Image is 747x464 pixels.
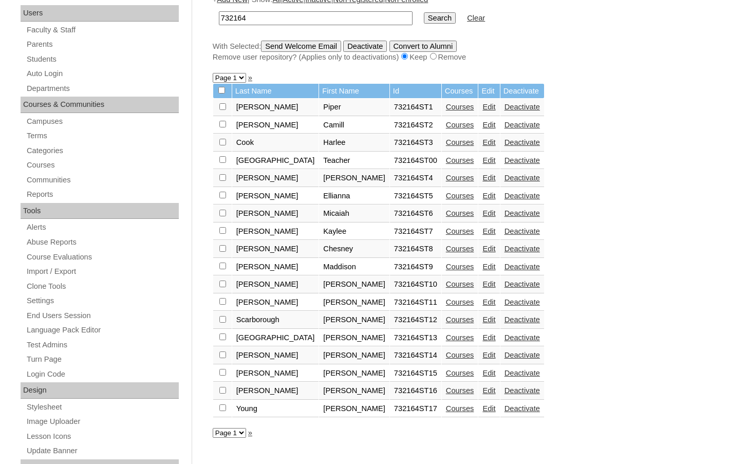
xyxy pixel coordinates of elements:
[482,227,495,235] a: Edit
[232,258,319,276] td: [PERSON_NAME]
[446,386,474,395] a: Courses
[248,429,252,437] a: »
[26,280,179,293] a: Clone Tools
[26,38,179,51] a: Parents
[319,205,389,222] td: Micaiah
[232,365,319,382] td: [PERSON_NAME]
[505,315,540,324] a: Deactivate
[446,263,474,271] a: Courses
[26,430,179,443] a: Lesson Icons
[390,84,441,99] td: Id
[482,209,495,217] a: Edit
[232,223,319,240] td: [PERSON_NAME]
[424,12,456,24] input: Search
[319,276,389,293] td: [PERSON_NAME]
[505,298,540,306] a: Deactivate
[505,227,540,235] a: Deactivate
[319,365,389,382] td: [PERSON_NAME]
[232,188,319,205] td: [PERSON_NAME]
[21,382,179,399] div: Design
[505,369,540,377] a: Deactivate
[446,103,474,111] a: Courses
[446,138,474,146] a: Courses
[478,84,499,99] td: Edit
[232,99,319,116] td: [PERSON_NAME]
[319,311,389,329] td: [PERSON_NAME]
[232,117,319,134] td: [PERSON_NAME]
[505,138,540,146] a: Deactivate
[446,209,474,217] a: Courses
[232,400,319,418] td: Young
[482,280,495,288] a: Edit
[505,404,540,413] a: Deactivate
[446,298,474,306] a: Courses
[482,315,495,324] a: Edit
[319,400,389,418] td: [PERSON_NAME]
[26,82,179,95] a: Departments
[319,223,389,240] td: Kaylee
[390,329,441,347] td: 732164ST13
[446,192,474,200] a: Courses
[26,353,179,366] a: Turn Page
[26,339,179,351] a: Test Admins
[390,382,441,400] td: 732164ST16
[390,205,441,222] td: 732164ST6
[390,240,441,258] td: 732164ST8
[26,444,179,457] a: Update Banner
[26,309,179,322] a: End Users Session
[446,333,474,342] a: Courses
[390,365,441,382] td: 732164ST15
[446,121,474,129] a: Courses
[390,134,441,152] td: 732164ST3
[232,205,319,222] td: [PERSON_NAME]
[26,265,179,278] a: Import / Export
[319,99,389,116] td: Piper
[319,170,389,187] td: [PERSON_NAME]
[232,311,319,329] td: Scarborough
[446,351,474,359] a: Courses
[390,117,441,134] td: 732164ST2
[26,144,179,157] a: Categories
[390,258,441,276] td: 732164ST9
[26,294,179,307] a: Settings
[232,294,319,311] td: [PERSON_NAME]
[261,41,341,52] input: Send Welcome Email
[319,329,389,347] td: [PERSON_NAME]
[319,294,389,311] td: [PERSON_NAME]
[390,170,441,187] td: 732164ST4
[482,121,495,129] a: Edit
[390,400,441,418] td: 732164ST17
[26,115,179,128] a: Campuses
[467,14,485,22] a: Clear
[446,245,474,253] a: Courses
[446,315,474,324] a: Courses
[319,188,389,205] td: Ellianna
[21,5,179,22] div: Users
[26,129,179,142] a: Terms
[482,103,495,111] a: Edit
[21,203,179,219] div: Tools
[21,97,179,113] div: Courses & Communities
[26,188,179,201] a: Reports
[232,240,319,258] td: [PERSON_NAME]
[446,369,474,377] a: Courses
[319,258,389,276] td: Maddison
[232,134,319,152] td: Cook
[319,382,389,400] td: [PERSON_NAME]
[319,240,389,258] td: Chesney
[446,280,474,288] a: Courses
[26,415,179,428] a: Image Uploader
[505,245,540,253] a: Deactivate
[248,73,252,82] a: »
[482,156,495,164] a: Edit
[390,188,441,205] td: 732164ST5
[232,347,319,364] td: [PERSON_NAME]
[232,329,319,347] td: [GEOGRAPHIC_DATA]
[442,84,478,99] td: Courses
[213,52,721,63] div: Remove user repository? (Applies only to deactivations) Keep Remove
[446,404,474,413] a: Courses
[505,156,540,164] a: Deactivate
[26,251,179,264] a: Course Evaluations
[319,347,389,364] td: [PERSON_NAME]
[389,41,457,52] input: Convert to Alumni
